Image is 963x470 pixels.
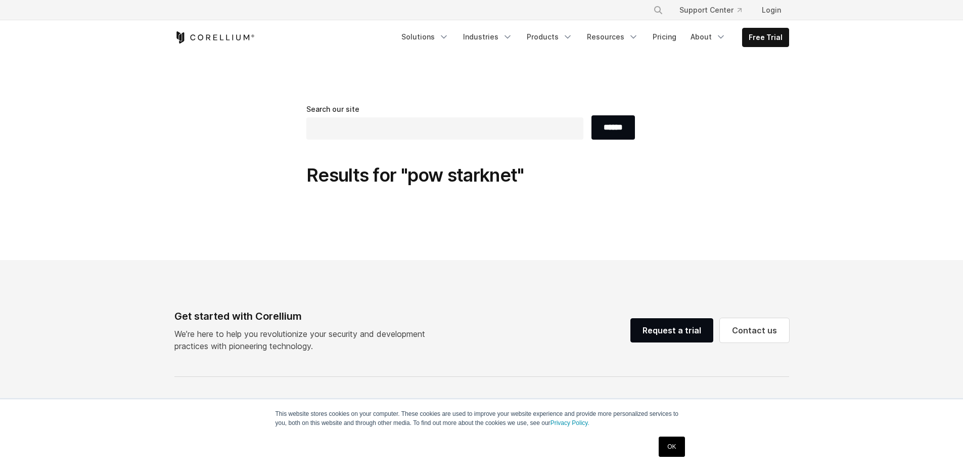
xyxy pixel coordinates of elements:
[659,437,684,457] a: OK
[649,1,667,19] button: Search
[720,318,789,343] a: Contact us
[395,28,455,46] a: Solutions
[395,28,789,47] div: Navigation Menu
[174,309,433,324] div: Get started with Corellium
[684,28,732,46] a: About
[174,328,433,352] p: We’re here to help you revolutionize your security and development practices with pioneering tech...
[754,1,789,19] a: Login
[306,164,657,187] h1: Results for "pow starknet"
[306,105,359,113] span: Search our site
[581,28,645,46] a: Resources
[521,28,579,46] a: Products
[276,409,688,428] p: This website stores cookies on your computer. These cookies are used to improve your website expe...
[641,1,789,19] div: Navigation Menu
[551,419,589,426] a: Privacy Policy.
[647,28,682,46] a: Pricing
[743,28,789,47] a: Free Trial
[671,1,750,19] a: Support Center
[457,28,519,46] a: Industries
[630,318,713,343] a: Request a trial
[174,31,255,44] a: Corellium Home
